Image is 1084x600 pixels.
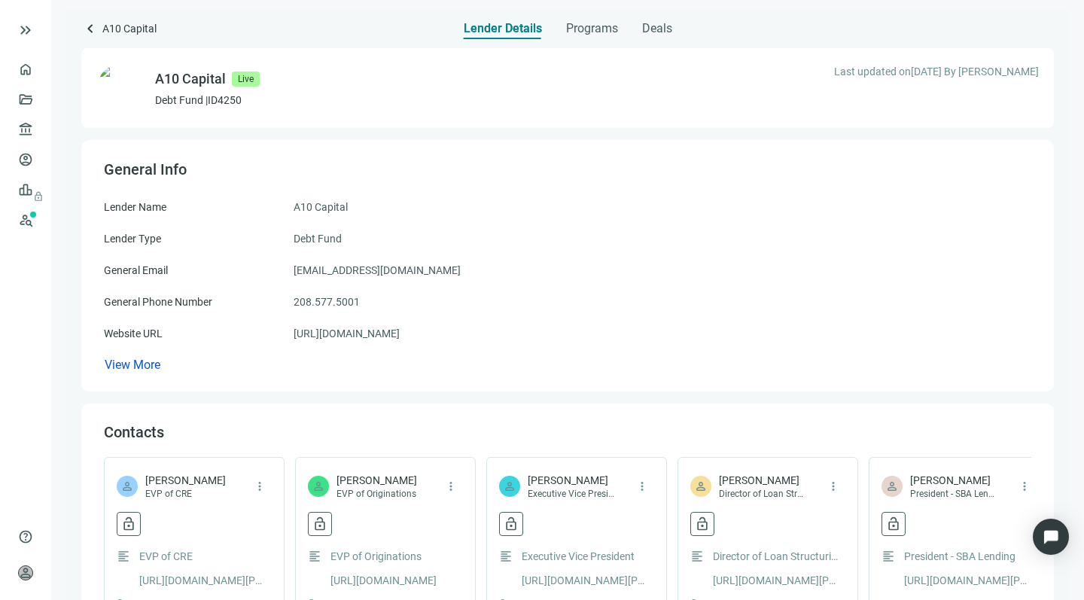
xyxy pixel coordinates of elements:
[444,480,458,493] span: more_vert
[499,550,513,563] span: format_align_left
[312,516,327,531] span: lock_open
[522,572,650,589] a: [URL][DOMAIN_NAME][PERSON_NAME]
[821,474,845,498] button: more_vert
[102,20,157,40] span: A10 Capital
[336,473,417,488] span: [PERSON_NAME]
[503,480,516,493] span: person
[690,512,714,536] button: lock_open
[910,488,997,500] span: President - SBA Lending
[104,296,212,308] span: General Phone Number
[827,480,840,493] span: more_vert
[834,63,1039,80] span: Last updated on [DATE] By [PERSON_NAME]
[18,565,33,580] span: person
[104,264,168,276] span: General Email
[294,294,360,310] span: 208.577.5001
[81,20,99,38] span: keyboard_arrow_left
[17,21,35,39] button: keyboard_double_arrow_right
[139,548,193,565] span: EVP of CRE
[630,474,654,498] button: more_vert
[464,21,542,36] span: Lender Details
[104,327,163,340] span: Website URL
[882,550,895,563] span: format_align_left
[885,480,899,493] span: person
[308,550,321,563] span: format_align_left
[155,69,226,90] div: A10 Capital
[294,230,342,247] span: Debt Fund
[330,572,437,589] a: [URL][DOMAIN_NAME]
[695,516,710,531] span: lock_open
[96,63,146,113] img: f3ee51c8-c496-4375-bc5e-2600750b757d
[528,473,614,488] span: [PERSON_NAME]
[910,473,997,488] span: [PERSON_NAME]
[117,512,141,536] button: lock_open
[1033,519,1069,555] div: Open Intercom Messenger
[886,516,901,531] span: lock_open
[121,516,136,531] span: lock_open
[294,262,461,279] span: [EMAIL_ADDRESS][DOMAIN_NAME]
[294,199,348,215] span: A10 Capital
[145,488,226,500] span: EVP of CRE
[719,473,805,488] span: [PERSON_NAME]
[642,21,672,36] span: Deals
[522,548,635,565] span: Executive Vice President
[104,233,161,245] span: Lender Type
[690,550,704,563] span: format_align_left
[294,325,400,342] a: [URL][DOMAIN_NAME]
[499,512,523,536] button: lock_open
[145,473,226,488] span: [PERSON_NAME]
[139,572,267,589] a: [URL][DOMAIN_NAME][PERSON_NAME]
[336,488,417,500] span: EVP of Originations
[439,474,463,498] button: more_vert
[104,201,166,213] span: Lender Name
[528,488,614,500] span: Executive Vice President
[117,550,130,563] span: format_align_left
[105,358,160,372] span: View More
[18,529,33,544] span: help
[1012,474,1037,498] button: more_vert
[904,548,1015,565] span: President - SBA Lending
[81,20,99,40] a: keyboard_arrow_left
[312,480,325,493] span: person
[248,474,272,498] button: more_vert
[694,480,708,493] span: person
[330,548,422,565] span: EVP of Originations
[713,572,841,589] a: [URL][DOMAIN_NAME][PERSON_NAME]
[719,488,805,500] span: Director of Loan Structuring
[904,572,1032,589] a: [URL][DOMAIN_NAME][PERSON_NAME]
[1018,480,1031,493] span: more_vert
[232,72,260,87] span: Live
[104,423,164,441] span: Contacts
[504,516,519,531] span: lock_open
[308,512,332,536] button: lock_open
[566,21,618,36] span: Programs
[635,480,649,493] span: more_vert
[120,480,134,493] span: person
[713,548,841,565] span: Director of Loan Structuring
[104,357,161,373] button: View More
[882,512,906,536] button: lock_open
[253,480,266,493] span: more_vert
[104,160,187,178] span: General Info
[155,93,260,108] p: Debt Fund | ID 4250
